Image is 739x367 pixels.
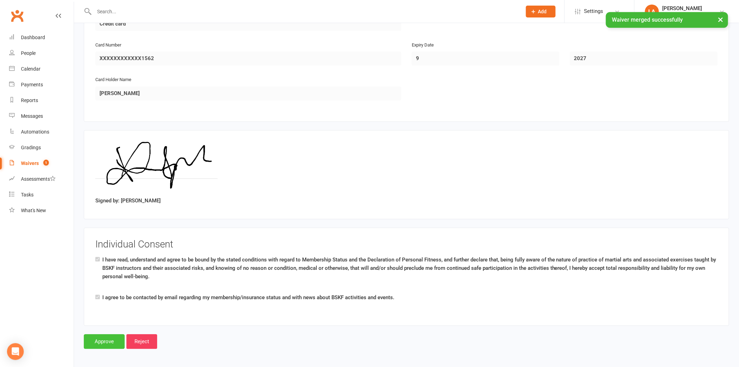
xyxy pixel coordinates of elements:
div: LA [645,5,659,19]
div: BSKF [663,12,702,18]
div: Reports [21,98,38,103]
button: × [715,12,727,27]
a: Assessments [9,171,74,187]
a: Payments [9,77,74,93]
a: Reports [9,93,74,108]
a: Clubworx [8,7,26,24]
button: Add [526,6,556,17]
div: Dashboard [21,35,45,40]
span: 1 [43,160,49,166]
a: What's New [9,203,74,218]
label: Signed by: [PERSON_NAME] [95,196,161,205]
a: Messages [9,108,74,124]
div: Waiver merged successfully [606,12,728,28]
a: Tasks [9,187,74,203]
input: Search... [92,7,517,16]
label: Card Holder Name [95,76,131,84]
div: Gradings [21,145,41,150]
div: People [21,50,36,56]
div: Assessments [21,176,56,182]
img: image1754943589.png [95,142,218,194]
div: What's New [21,208,46,213]
div: Messages [21,113,43,119]
input: Reject [126,334,157,349]
div: Tasks [21,192,34,197]
label: Card Number [95,42,121,49]
div: Waivers [21,160,39,166]
h3: Individual Consent [95,239,718,250]
a: Calendar [9,61,74,77]
a: Gradings [9,140,74,156]
div: Payments [21,82,43,87]
label: I have read, understand and agree to be bound by the stated conditions with regard to Membership ... [102,256,718,281]
label: I agree to be contacted by email regarding my membership/insurance status and with news about BSK... [102,293,394,302]
a: People [9,45,74,61]
div: [PERSON_NAME] [663,5,702,12]
a: Automations [9,124,74,140]
div: Calendar [21,66,41,72]
div: Automations [21,129,49,135]
span: Settings [584,3,603,19]
span: Add [538,9,547,14]
a: Dashboard [9,30,74,45]
label: Expiry Date [412,42,434,49]
a: Waivers 1 [9,156,74,171]
input: Approve [84,334,125,349]
div: Open Intercom Messenger [7,343,24,360]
